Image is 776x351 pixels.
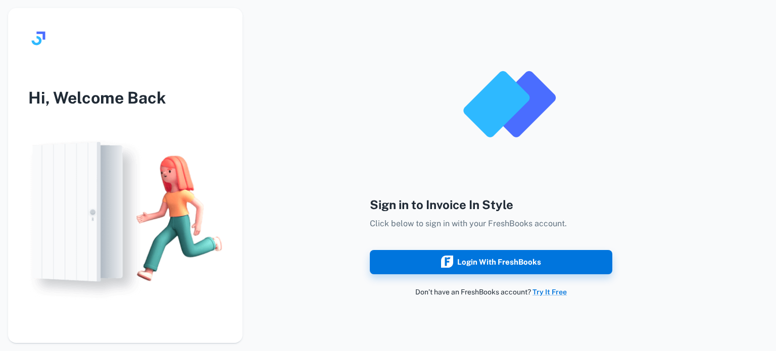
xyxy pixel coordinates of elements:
[459,54,560,155] img: logo_invoice_in_style_app.png
[370,250,612,274] button: Login with FreshBooks
[370,218,612,230] p: Click below to sign in with your FreshBooks account.
[441,256,541,269] div: Login with FreshBooks
[532,288,567,296] a: Try It Free
[370,286,612,297] p: Don’t have an FreshBooks account?
[28,28,48,48] img: logo.svg
[370,195,612,214] h4: Sign in to Invoice In Style
[8,86,243,110] h3: Hi, Welcome Back
[8,130,243,306] img: login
